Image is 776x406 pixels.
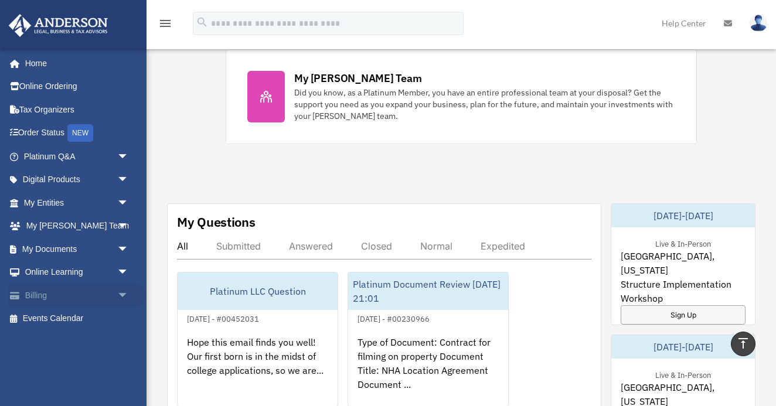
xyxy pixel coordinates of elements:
[621,277,746,305] span: Structure Implementation Workshop
[8,75,147,98] a: Online Ordering
[8,237,147,261] a: My Documentsarrow_drop_down
[621,249,746,277] span: [GEOGRAPHIC_DATA], [US_STATE]
[8,191,147,214] a: My Entitiesarrow_drop_down
[226,49,696,144] a: My [PERSON_NAME] Team Did you know, as a Platinum Member, you have an entire professional team at...
[289,240,333,252] div: Answered
[8,98,147,121] a: Tax Organizers
[646,237,720,249] div: Live & In-Person
[348,312,439,324] div: [DATE] - #00230966
[8,261,147,284] a: Online Learningarrow_drop_down
[178,312,268,324] div: [DATE] - #00452031
[611,335,755,359] div: [DATE]-[DATE]
[294,87,675,122] div: Did you know, as a Platinum Member, you have an entire professional team at your disposal? Get th...
[361,240,392,252] div: Closed
[621,305,746,325] a: Sign Up
[117,237,141,261] span: arrow_drop_down
[117,191,141,215] span: arrow_drop_down
[117,261,141,285] span: arrow_drop_down
[8,284,147,307] a: Billingarrow_drop_down
[177,213,256,231] div: My Questions
[67,124,93,142] div: NEW
[216,240,261,252] div: Submitted
[481,240,525,252] div: Expedited
[8,145,147,168] a: Platinum Q&Aarrow_drop_down
[736,336,750,350] i: vertical_align_top
[117,214,141,238] span: arrow_drop_down
[8,307,147,330] a: Events Calendar
[117,145,141,169] span: arrow_drop_down
[8,214,147,238] a: My [PERSON_NAME] Teamarrow_drop_down
[731,332,755,356] a: vertical_align_top
[646,368,720,380] div: Live & In-Person
[178,272,338,310] div: Platinum LLC Question
[158,16,172,30] i: menu
[117,284,141,308] span: arrow_drop_down
[177,240,188,252] div: All
[294,71,421,86] div: My [PERSON_NAME] Team
[8,52,141,75] a: Home
[158,21,172,30] a: menu
[196,16,209,29] i: search
[117,168,141,192] span: arrow_drop_down
[750,15,767,32] img: User Pic
[8,121,147,145] a: Order StatusNEW
[348,272,508,310] div: Platinum Document Review [DATE] 21:01
[420,240,452,252] div: Normal
[8,168,147,192] a: Digital Productsarrow_drop_down
[611,204,755,227] div: [DATE]-[DATE]
[5,14,111,37] img: Anderson Advisors Platinum Portal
